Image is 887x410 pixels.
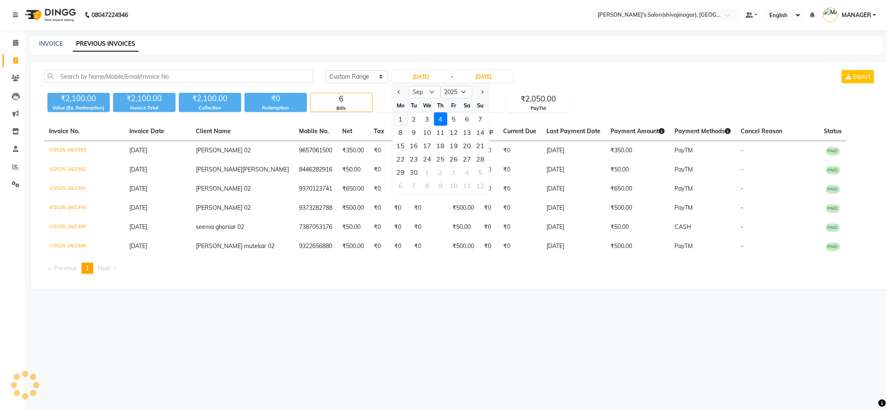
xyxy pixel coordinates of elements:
[394,179,407,192] div: 6
[196,204,251,211] span: [PERSON_NAME] 02
[389,199,409,218] td: ₹0
[420,112,434,126] div: 3
[498,141,541,161] td: ₹0
[541,218,605,237] td: [DATE]
[460,126,474,139] div: Saturday, September 13, 2025
[474,166,487,179] div: 5
[420,166,434,179] div: Wednesday, October 1, 2025
[741,223,743,231] span: -
[389,218,409,237] td: ₹0
[826,166,840,174] span: PAID
[479,199,498,218] td: ₹0
[498,179,541,199] td: ₹0
[407,179,420,192] div: 7
[460,179,474,192] div: 11
[299,127,329,135] span: Mobile No.
[447,126,460,139] div: 12
[498,237,541,256] td: ₹0
[741,204,743,211] span: -
[460,152,474,166] div: 27
[337,160,369,179] td: ₹50.00
[409,218,447,237] td: ₹0
[474,152,487,166] div: 28
[447,166,460,179] div: 3
[474,139,487,152] div: Sunday, September 21, 2025
[508,105,569,112] div: PayTM
[447,166,460,179] div: Friday, October 3, 2025
[541,179,605,199] td: [DATE]
[369,237,389,256] td: ₹0
[675,147,693,154] span: PayTM
[675,185,693,192] span: PayTM
[394,179,407,192] div: Monday, October 6, 2025
[610,127,665,135] span: Payment Amount
[447,99,460,112] div: Fr
[337,141,369,161] td: ₹350.00
[420,112,434,126] div: Wednesday, September 3, 2025
[369,179,389,199] td: ₹0
[407,112,420,126] div: 2
[407,99,420,112] div: Tu
[826,204,840,213] span: PAID
[44,263,876,274] nav: Pagination
[369,199,389,218] td: ₹0
[503,127,536,135] span: Current Due
[129,127,164,135] span: Invoice Date
[434,179,447,192] div: Thursday, October 9, 2025
[44,199,124,218] td: V/2025-26/2390
[460,152,474,166] div: Saturday, September 27, 2025
[44,160,124,179] td: V/2025-26/2392
[455,71,513,82] input: End Date
[420,166,434,179] div: 1
[389,179,409,199] td: ₹0
[447,112,460,126] div: 5
[73,37,138,52] a: PREVIOUS INVOICES
[434,139,447,152] div: Thursday, September 18, 2025
[407,152,420,166] div: 23
[474,112,487,126] div: 7
[196,127,231,135] span: Client Name
[47,93,110,104] div: ₹2,100.00
[196,242,274,250] span: [PERSON_NAME] mutekar 02
[113,93,175,104] div: ₹2,100.00
[440,86,472,98] select: Select year
[129,166,147,173] span: [DATE]
[474,112,487,126] div: Sunday, September 7, 2025
[342,127,352,135] span: Net
[129,147,147,154] span: [DATE]
[826,147,840,155] span: PAID
[242,166,289,173] span: [PERSON_NAME]
[447,218,479,237] td: ₹50.00
[460,126,474,139] div: 13
[394,126,407,139] div: 8
[460,179,474,192] div: Saturday, October 11, 2025
[460,166,474,179] div: Saturday, October 4, 2025
[407,139,420,152] div: Tuesday, September 16, 2025
[39,40,63,47] a: INVOICE
[541,237,605,256] td: [DATE]
[675,204,693,211] span: PayTM
[44,141,124,161] td: V/2025-26/2393
[420,179,434,192] div: 8
[498,199,541,218] td: ₹0
[447,152,460,166] div: 26
[434,179,447,192] div: 9
[541,141,605,161] td: [DATE]
[434,152,447,166] div: Thursday, September 25, 2025
[129,185,147,192] span: [DATE]
[245,93,307,104] div: ₹0
[434,166,447,179] div: 2
[605,160,670,179] td: ₹50.00
[294,160,337,179] td: 8446282916
[434,152,447,166] div: 25
[294,237,337,256] td: 9322656880
[741,185,743,192] span: -
[407,112,420,126] div: Tuesday, September 2, 2025
[337,179,369,199] td: ₹650.00
[675,166,693,173] span: PayTM
[675,223,691,231] span: CASH
[447,179,460,192] div: 10
[420,139,434,152] div: 17
[675,242,693,250] span: PayTM
[460,139,474,152] div: 20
